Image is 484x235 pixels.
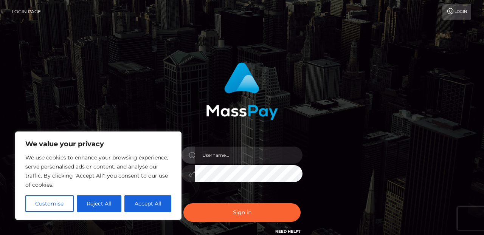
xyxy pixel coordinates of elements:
img: MassPay Login [206,62,278,120]
a: Login Page [12,4,41,20]
input: Username... [195,147,302,164]
p: We value your privacy [25,139,171,148]
a: Login [442,4,471,20]
button: Accept All [124,195,171,212]
button: Reject All [77,195,122,212]
p: We use cookies to enhance your browsing experience, serve personalised ads or content, and analys... [25,153,171,189]
a: Need Help? [275,229,301,234]
div: We value your privacy [15,131,181,220]
button: Customise [25,195,74,212]
button: Sign in [183,203,301,222]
